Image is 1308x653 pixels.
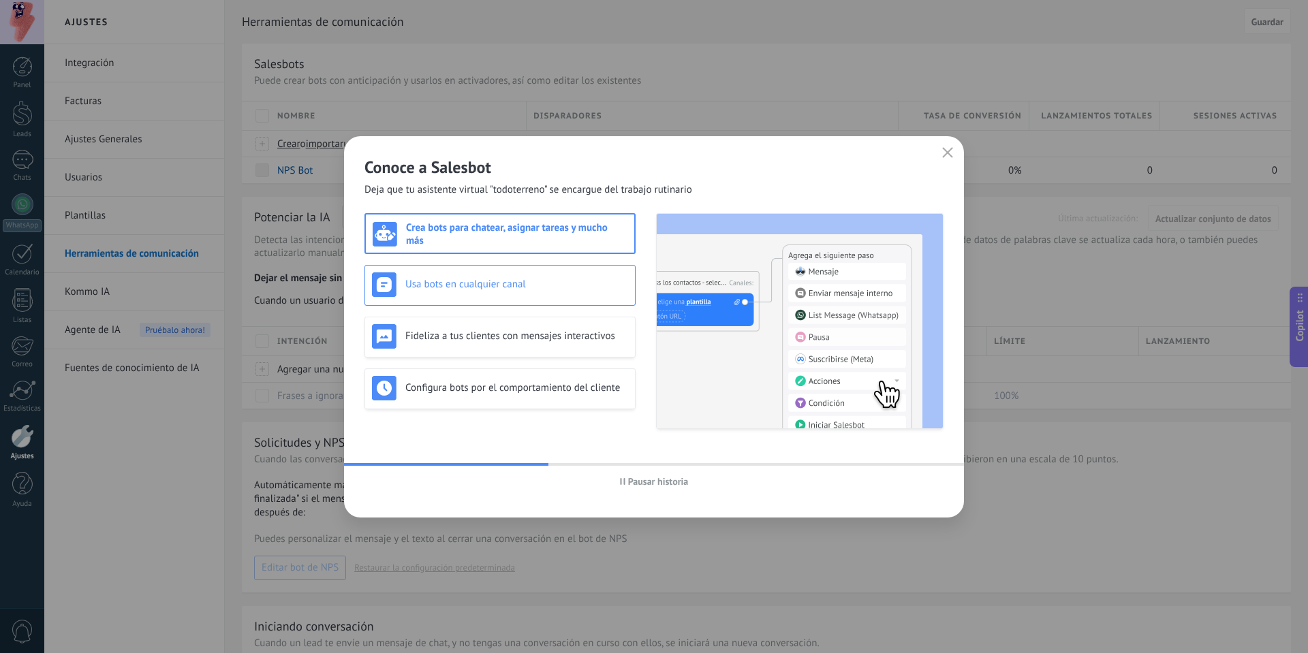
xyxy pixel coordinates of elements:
span: Pausar historia [628,477,689,486]
h3: Fideliza a tus clientes con mensajes interactivos [405,330,628,343]
span: Deja que tu asistente virtual "todoterreno" se encargue del trabajo rutinario [364,183,692,197]
h3: Configura bots por el comportamiento del cliente [405,381,628,394]
button: Pausar historia [614,471,695,492]
h2: Conoce a Salesbot [364,157,944,178]
h3: Usa bots en cualquier canal [405,278,628,291]
h3: Crea bots para chatear, asignar tareas y mucho más [406,221,627,247]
